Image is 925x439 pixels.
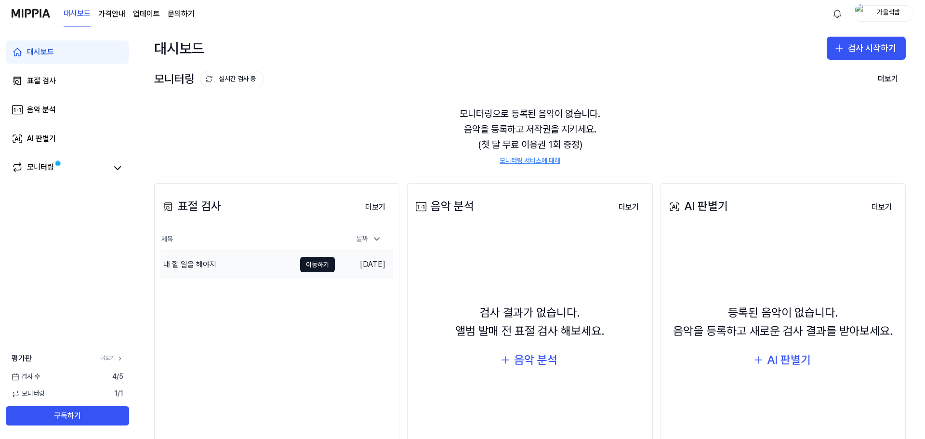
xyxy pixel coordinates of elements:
div: AI 판별기 [27,133,56,145]
a: 더보기 [864,197,899,217]
button: 더보기 [611,198,647,217]
button: 더보기 [870,69,906,89]
div: AI 판별기 [667,197,728,215]
a: 표절 검사 [6,69,129,93]
div: 모니터링 [27,161,54,175]
a: 모니터링 서비스에 대해 [500,156,560,166]
a: 대시보드 [6,40,129,64]
span: 검사 수 [12,372,40,382]
a: 대시보드 [64,0,91,27]
div: 음악 분석 [413,197,474,215]
th: 제목 [160,228,335,251]
div: 표절 검사 [27,75,56,87]
button: 음악 분석 [493,348,567,372]
div: 음악 분석 [514,351,557,369]
div: 대시보드 [27,46,54,58]
button: 더보기 [357,198,393,217]
div: 대시보드 [154,37,204,60]
a: 음악 분석 [6,98,129,121]
div: 표절 검사 [160,197,221,215]
div: 등록된 음악이 없습니다. 음악을 등록하고 새로운 검사 결과를 받아보세요. [673,304,893,341]
div: 내 할 일을 해야지 [163,259,216,270]
a: 업데이트 [133,8,160,20]
a: 문의하기 [168,8,195,20]
div: 가을색밤 [870,8,907,18]
button: 검사 시작하기 [827,37,906,60]
a: 더보기 [611,197,647,217]
button: profile가을색밤 [852,5,913,22]
img: profile [855,4,867,23]
a: 모니터링 [12,161,108,175]
a: AI 판별기 [6,127,129,150]
div: 음악 분석 [27,104,56,116]
span: 1 / 1 [114,389,123,399]
div: 모니터링 [154,70,264,88]
a: 더보기 [100,354,123,362]
button: 더보기 [864,198,899,217]
img: 알림 [832,8,843,19]
span: 평가판 [12,353,32,364]
td: [DATE] [335,251,393,279]
button: 이동하기 [300,257,335,272]
button: 실시간 검사 중 [200,71,264,87]
div: 검사 결과가 없습니다. 앨범 발매 전 표절 검사 해보세요. [455,304,605,341]
a: 가격안내 [98,8,125,20]
span: 4 / 5 [112,372,123,382]
div: 모니터링으로 등록된 음악이 없습니다. 음악을 등록하고 저작권을 지키세요. (첫 달 무료 이용권 1회 증정) [154,94,906,177]
a: 더보기 [357,197,393,217]
span: 모니터링 [12,389,45,399]
div: 날짜 [353,231,385,247]
button: 구독하기 [6,406,129,426]
button: AI 판별기 [746,348,820,372]
div: AI 판별기 [767,351,811,369]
